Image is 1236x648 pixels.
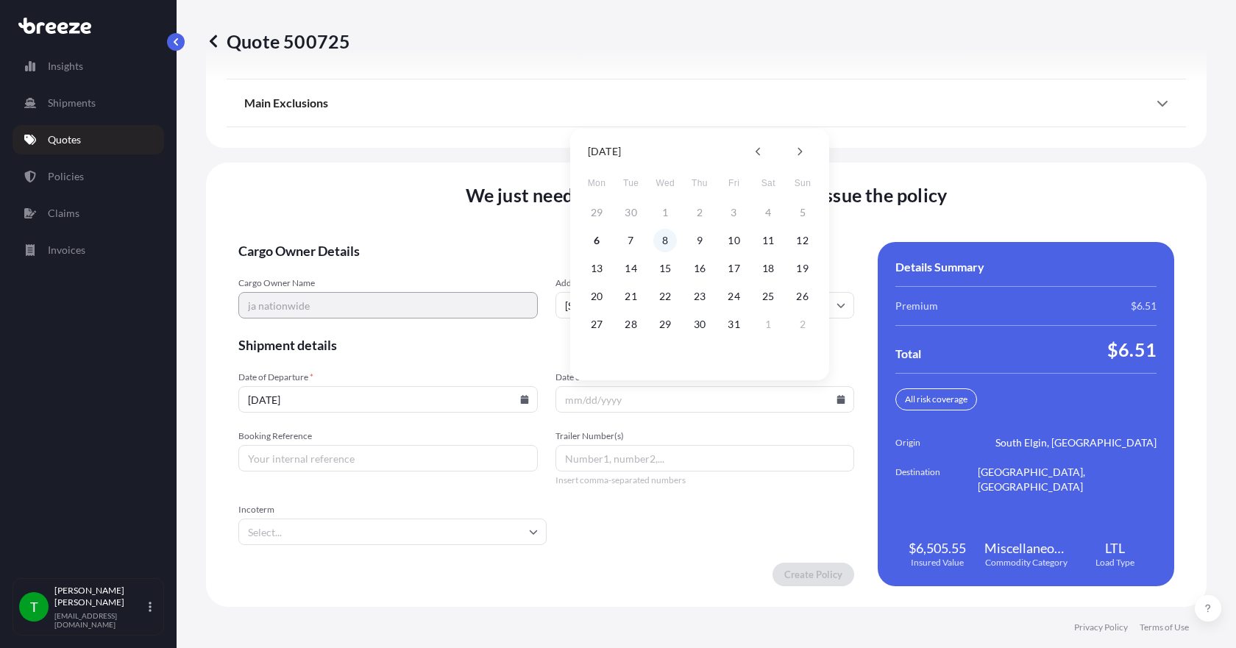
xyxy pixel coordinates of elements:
a: Shipments [13,88,164,118]
span: Cargo Owner Name [238,277,538,289]
div: [DATE] [588,143,621,160]
p: Quotes [48,132,81,147]
span: Date of Arrival [555,371,855,383]
button: 13 [585,257,608,280]
button: 14 [619,257,643,280]
input: mm/dd/yyyy [238,386,538,413]
span: $6.51 [1107,338,1157,361]
p: Claims [48,206,79,221]
button: 11 [756,229,780,252]
button: 18 [756,257,780,280]
span: Tuesday [618,168,644,198]
button: 15 [653,257,677,280]
a: Terms of Use [1140,622,1189,633]
span: Booking Reference [238,430,538,442]
span: Main Exclusions [244,96,328,110]
a: Claims [13,199,164,228]
span: Incoterm [238,504,547,516]
p: [PERSON_NAME] [PERSON_NAME] [54,585,146,608]
span: LTL [1105,539,1125,557]
span: Trailer Number(s) [555,430,855,442]
p: Insights [48,59,83,74]
p: Policies [48,169,84,184]
span: Wednesday [652,168,678,198]
span: Miscellaneous Manufactured Articles [984,539,1068,557]
input: Select... [238,519,547,545]
span: Commodity Category [985,557,1068,569]
button: 7 [619,229,643,252]
input: Your internal reference [238,445,538,471]
span: Details Summary [895,260,984,274]
button: 12 [791,229,814,252]
span: Saturday [755,168,781,198]
span: Load Type [1095,557,1134,569]
input: mm/dd/yyyy [555,386,855,413]
button: 31 [722,313,746,336]
button: 28 [619,313,643,336]
span: Insured Value [911,557,964,569]
div: Main Exclusions [244,85,1168,121]
button: 1 [756,313,780,336]
a: Policies [13,162,164,191]
input: Number1, number2,... [555,445,855,471]
p: Create Policy [784,567,842,582]
span: Total [895,346,921,361]
span: Date of Departure [238,371,538,383]
button: 8 [653,229,677,252]
p: Quote 500725 [206,29,350,53]
span: $6.51 [1131,299,1157,313]
span: [GEOGRAPHIC_DATA], [GEOGRAPHIC_DATA] [978,465,1157,494]
span: Shipment details [238,336,854,354]
p: Invoices [48,243,85,257]
button: 24 [722,285,746,308]
span: South Elgin, [GEOGRAPHIC_DATA] [995,435,1157,450]
span: Address [555,277,855,289]
span: We just need a few more details before we issue the policy [466,183,948,207]
button: 2 [791,313,814,336]
span: T [30,599,38,614]
span: Friday [721,168,747,198]
button: 9 [688,229,711,252]
button: 19 [791,257,814,280]
button: 23 [688,285,711,308]
p: Shipments [48,96,96,110]
p: [EMAIL_ADDRESS][DOMAIN_NAME] [54,611,146,629]
span: $6,505.55 [909,539,966,557]
span: Origin [895,435,978,450]
a: Invoices [13,235,164,265]
span: Premium [895,299,938,313]
button: 20 [585,285,608,308]
button: 22 [653,285,677,308]
button: 6 [585,229,608,252]
button: 30 [688,313,711,336]
a: Insights [13,51,164,81]
span: Insert comma-separated numbers [555,474,855,486]
button: 16 [688,257,711,280]
button: 29 [653,313,677,336]
input: Cargo owner address [555,292,855,318]
button: 17 [722,257,746,280]
a: Quotes [13,125,164,154]
button: 10 [722,229,746,252]
span: Monday [583,168,610,198]
button: 21 [619,285,643,308]
button: 26 [791,285,814,308]
a: Privacy Policy [1074,622,1128,633]
span: Cargo Owner Details [238,242,854,260]
button: 27 [585,313,608,336]
span: Thursday [686,168,713,198]
span: Sunday [789,168,816,198]
button: 25 [756,285,780,308]
button: Create Policy [772,563,854,586]
span: Destination [895,465,978,494]
div: All risk coverage [895,388,977,410]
